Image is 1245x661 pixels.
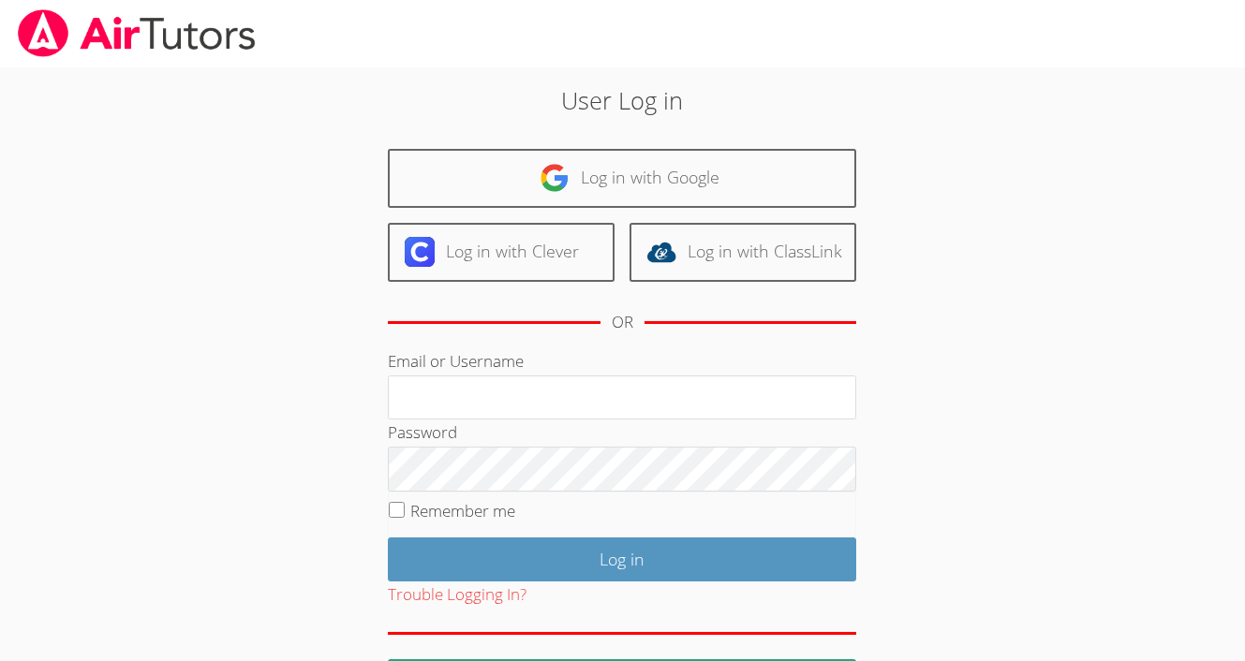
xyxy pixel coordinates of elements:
img: classlink-logo-d6bb404cc1216ec64c9a2012d9dc4662098be43eaf13dc465df04b49fa7ab582.svg [646,237,676,267]
img: clever-logo-6eab21bc6e7a338710f1a6ff85c0baf02591cd810cc4098c63d3a4b26e2feb20.svg [405,237,435,267]
label: Password [388,421,457,443]
h2: User Log in [287,82,959,118]
img: google-logo-50288ca7cdecda66e5e0955fdab243c47b7ad437acaf1139b6f446037453330a.svg [540,163,570,193]
label: Remember me [410,500,515,521]
input: Log in [388,537,856,581]
img: airtutors_banner-c4298cdbf04f3fff15de1276eac7730deb9818008684d7c2e4769d2f7ddbe033.png [16,9,258,57]
a: Log in with Clever [388,223,615,282]
div: OR [612,309,633,336]
a: Log in with Google [388,149,856,208]
button: Trouble Logging In? [388,581,526,609]
label: Email or Username [388,350,524,372]
a: Log in with ClassLink [630,223,856,282]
